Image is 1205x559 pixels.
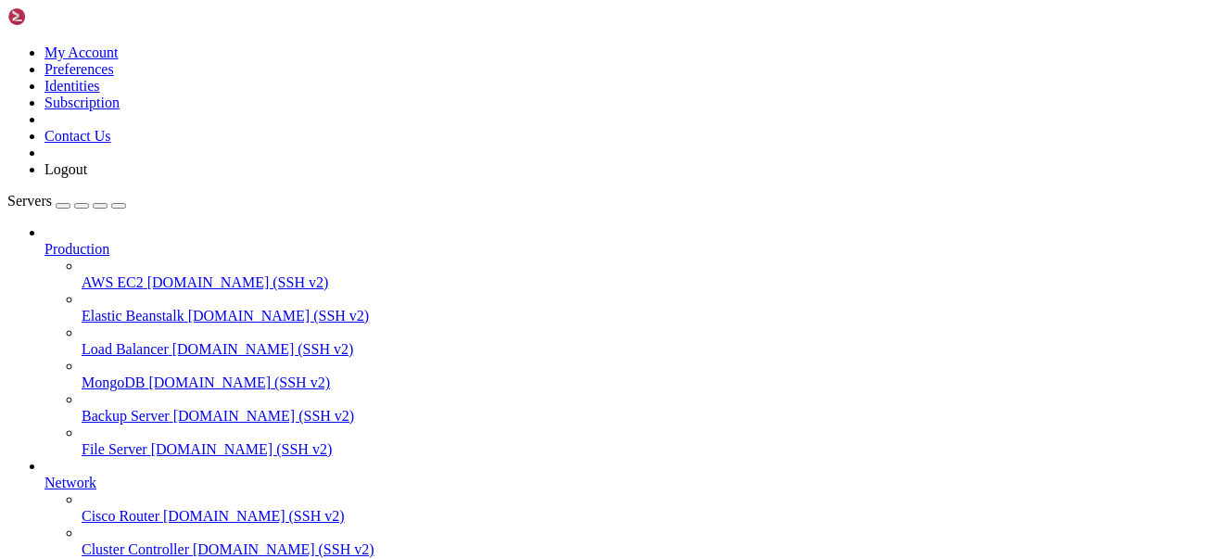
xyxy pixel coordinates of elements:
[148,375,330,390] span: [DOMAIN_NAME] (SSH v2)
[44,241,1198,258] a: Production
[44,458,1198,558] li: Network
[173,408,355,424] span: [DOMAIN_NAME] (SSH v2)
[82,291,1198,324] li: Elastic Beanstalk [DOMAIN_NAME] (SSH v2)
[44,128,111,144] a: Contact Us
[44,78,100,94] a: Identities
[82,274,144,290] span: AWS EC2
[147,274,329,290] span: [DOMAIN_NAME] (SSH v2)
[82,491,1198,525] li: Cisco Router [DOMAIN_NAME] (SSH v2)
[188,308,370,324] span: [DOMAIN_NAME] (SSH v2)
[82,324,1198,358] li: Load Balancer [DOMAIN_NAME] (SSH v2)
[82,525,1198,558] li: Cluster Controller [DOMAIN_NAME] (SSH v2)
[44,44,119,60] a: My Account
[44,241,109,257] span: Production
[82,308,1198,324] a: Elastic Beanstalk [DOMAIN_NAME] (SSH v2)
[7,193,126,209] a: Servers
[163,508,345,524] span: [DOMAIN_NAME] (SSH v2)
[151,441,333,457] span: [DOMAIN_NAME] (SSH v2)
[82,541,189,557] span: Cluster Controller
[7,7,114,26] img: Shellngn
[7,193,52,209] span: Servers
[82,341,1198,358] a: Load Balancer [DOMAIN_NAME] (SSH v2)
[82,391,1198,425] li: Backup Server [DOMAIN_NAME] (SSH v2)
[44,224,1198,458] li: Production
[44,95,120,110] a: Subscription
[82,508,159,524] span: Cisco Router
[82,341,169,357] span: Load Balancer
[82,375,145,390] span: MongoDB
[82,274,1198,291] a: AWS EC2 [DOMAIN_NAME] (SSH v2)
[82,358,1198,391] li: MongoDB [DOMAIN_NAME] (SSH v2)
[44,475,96,490] span: Network
[44,161,87,177] a: Logout
[82,425,1198,458] li: File Server [DOMAIN_NAME] (SSH v2)
[172,341,354,357] span: [DOMAIN_NAME] (SSH v2)
[82,508,1198,525] a: Cisco Router [DOMAIN_NAME] (SSH v2)
[82,408,170,424] span: Backup Server
[82,258,1198,291] li: AWS EC2 [DOMAIN_NAME] (SSH v2)
[82,441,147,457] span: File Server
[82,375,1198,391] a: MongoDB [DOMAIN_NAME] (SSH v2)
[82,408,1198,425] a: Backup Server [DOMAIN_NAME] (SSH v2)
[82,308,184,324] span: Elastic Beanstalk
[193,541,374,557] span: [DOMAIN_NAME] (SSH v2)
[82,441,1198,458] a: File Server [DOMAIN_NAME] (SSH v2)
[44,61,114,77] a: Preferences
[44,475,1198,491] a: Network
[82,541,1198,558] a: Cluster Controller [DOMAIN_NAME] (SSH v2)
